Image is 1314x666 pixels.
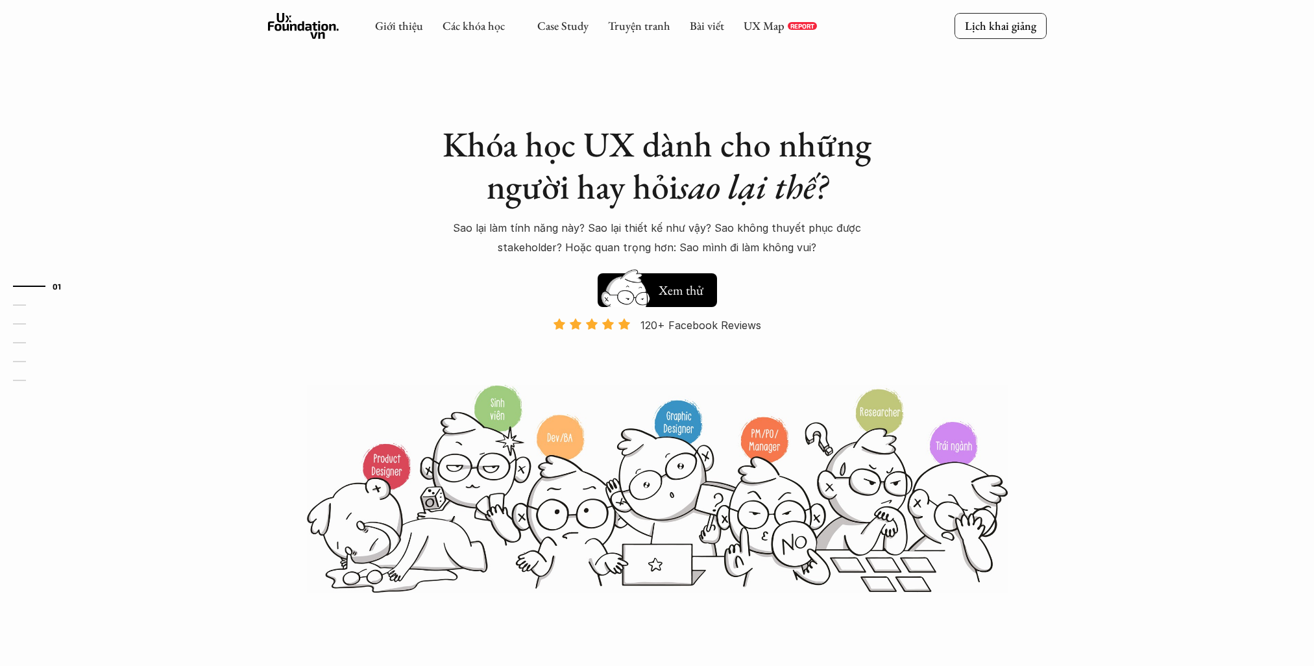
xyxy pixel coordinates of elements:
p: Sao lại làm tính năng này? Sao lại thiết kế như vậy? Sao không thuyết phục được stakeholder? Hoặc... [430,218,884,258]
a: 120+ Facebook Reviews [542,317,773,383]
h1: Khóa học UX dành cho những người hay hỏi [430,123,884,208]
a: Xem thử [598,267,717,307]
strong: 01 [53,281,62,290]
p: Lịch khai giảng [965,18,1036,33]
em: sao lại thế? [678,164,827,209]
a: UX Map [744,18,785,33]
a: 01 [13,278,75,294]
p: REPORT [790,22,814,30]
a: Các khóa học [443,18,505,33]
a: REPORT [788,22,817,30]
p: 120+ Facebook Reviews [640,315,761,335]
a: Lịch khai giảng [955,13,1047,38]
a: Truyện tranh [608,18,670,33]
a: Case Study [537,18,589,33]
a: Giới thiệu [375,18,423,33]
a: Bài viết [690,18,724,33]
h5: Xem thử [659,281,703,299]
